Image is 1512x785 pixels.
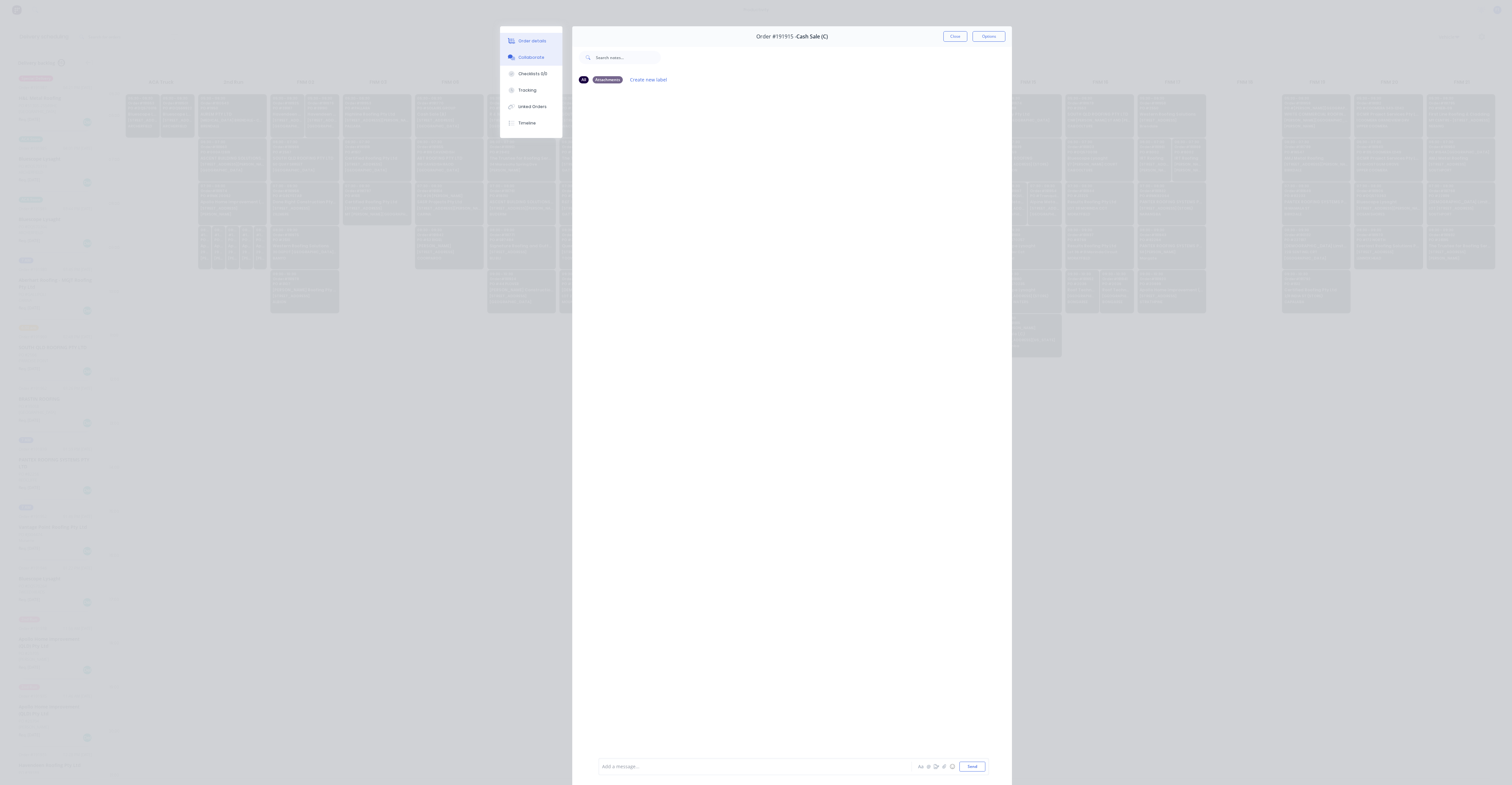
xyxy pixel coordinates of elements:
[518,71,547,77] div: Checklists 0/0
[596,51,661,64] input: Search notes...
[796,34,828,40] span: Cash Sale (C)
[959,762,985,772] button: Send
[593,76,623,83] div: Attachments
[500,99,562,115] button: Linked Orders
[518,55,544,60] div: Collaborate
[948,763,956,771] button: ☺
[500,82,562,99] button: Tracking
[917,763,925,771] button: Aa
[518,104,547,110] div: Linked Orders
[756,34,796,40] span: Order #191915 -
[500,49,562,66] button: Collaborate
[518,87,536,93] div: Tracking
[518,38,546,44] div: Order details
[943,31,967,42] button: Close
[579,76,589,83] div: All
[518,120,536,126] div: Timeline
[500,115,562,131] button: Timeline
[627,75,671,84] button: Create new label
[973,31,1005,42] button: Options
[925,763,933,771] button: @
[500,66,562,82] button: Checklists 0/0
[500,33,562,49] button: Order details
